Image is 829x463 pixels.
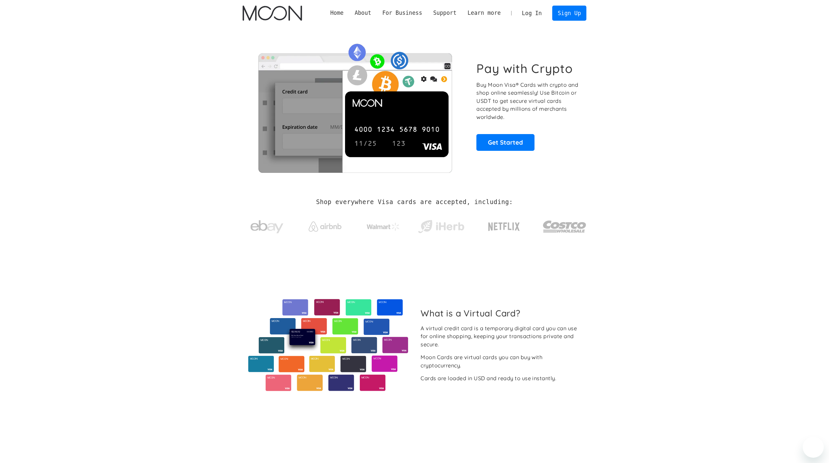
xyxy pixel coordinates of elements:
[543,214,587,239] img: Costco
[552,6,586,20] a: Sign Up
[475,212,534,238] a: Netflix
[433,9,456,17] div: Support
[476,61,573,76] h1: Pay with Crypto
[377,9,428,17] div: For Business
[359,216,407,234] a: Walmart
[421,374,556,382] div: Cards are loaded in USD and ready to use instantly.
[476,134,534,150] a: Get Started
[543,208,587,242] a: Costco
[349,9,377,17] div: About
[243,6,302,21] a: home
[382,9,422,17] div: For Business
[300,215,349,235] a: Airbnb
[421,324,581,349] div: A virtual credit card is a temporary digital card you can use for online shopping, keeping your t...
[417,212,466,239] a: iHerb
[476,81,579,121] p: Buy Moon Visa® Cards with crypto and shop online seamlessly! Use Bitcoin or USDT to get secure vi...
[355,9,371,17] div: About
[243,39,468,173] img: Moon Cards let you spend your crypto anywhere Visa is accepted.
[488,219,520,235] img: Netflix
[428,9,462,17] div: Support
[462,9,506,17] div: Learn more
[247,299,409,391] img: Virtual cards from Moon
[367,223,400,231] img: Walmart
[421,308,581,318] h2: What is a Virtual Card?
[309,221,341,232] img: Airbnb
[243,6,302,21] img: Moon Logo
[243,210,292,241] a: ebay
[325,9,349,17] a: Home
[468,9,501,17] div: Learn more
[316,198,513,206] h2: Shop everywhere Visa cards are accepted, including:
[421,353,581,369] div: Moon Cards are virtual cards you can buy with cryptocurrency.
[251,217,283,237] img: ebay
[417,218,466,235] img: iHerb
[516,6,547,20] a: Log In
[803,437,824,458] iframe: Button to launch messaging window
